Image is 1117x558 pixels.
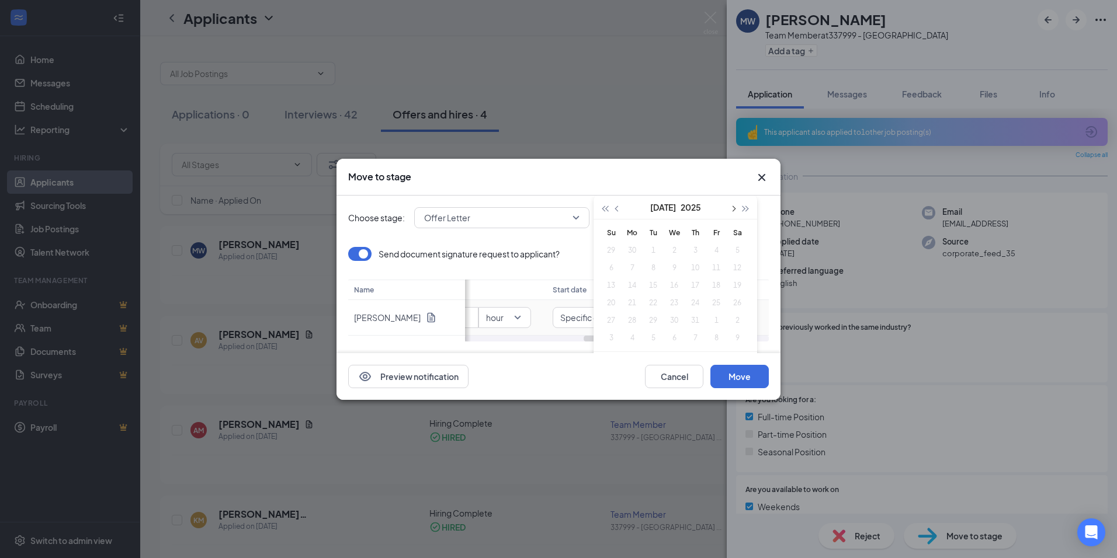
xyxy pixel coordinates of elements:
[645,365,703,388] button: Cancel
[710,365,769,388] button: Move
[706,224,727,242] th: Fr
[755,170,769,184] button: Close
[424,209,470,226] span: Offer Letter
[601,224,622,242] th: Su
[348,365,469,388] button: EyePreview notification
[727,224,748,242] th: Sa
[354,312,421,323] p: [PERSON_NAME]
[622,224,643,242] th: Mo
[425,312,437,323] svg: Document
[348,170,411,183] h3: Move to stage
[560,309,611,326] span: Specific date
[348,211,405,224] span: Choose stage:
[426,280,547,300] th: Salary
[643,224,664,242] th: Tu
[650,196,676,219] button: [DATE]
[664,224,685,242] th: We
[755,170,769,184] svg: Cross
[358,369,372,383] svg: Eye
[1077,518,1105,546] div: Open Intercom Messenger
[681,196,701,219] button: 2025
[685,224,706,242] th: Th
[547,280,769,300] th: Start date
[379,248,560,260] p: Send document signature request to applicant?
[486,309,504,326] span: hour
[348,280,465,300] th: Name
[348,247,769,341] div: Loading offer data.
